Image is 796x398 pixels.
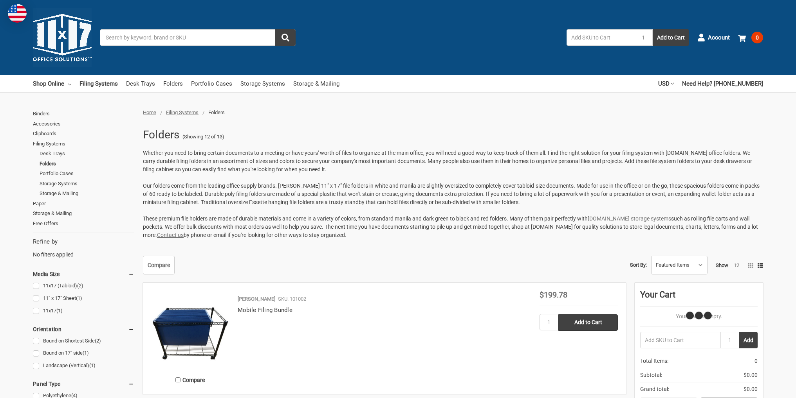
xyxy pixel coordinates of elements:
[143,182,763,206] p: Our folders come from the leading office supply brands. [PERSON_NAME] 11" x 17" file folders in w...
[33,281,134,291] a: 11x17 (Tabloid)
[33,293,134,304] a: 11" x 17" Sheet
[83,350,89,356] span: (1)
[40,179,134,189] a: Storage Systems
[208,109,225,115] span: Folders
[143,149,763,174] p: Whether you need to bring certain documents to a meeting or have years' worth of files to organiz...
[751,32,763,43] span: 0
[33,208,134,219] a: Storage & Mailing
[734,262,739,268] a: 12
[40,188,134,199] a: Storage & Mailing
[143,109,156,115] a: Home
[640,312,758,321] p: Your Cart Is Empty.
[33,129,134,139] a: Clipboards
[238,307,292,314] a: Mobile Filing Bundle
[143,256,175,274] a: Compare
[175,377,180,382] input: Compare
[697,27,730,48] a: Account
[33,379,134,389] h5: Panel Type
[143,125,180,145] h1: Folders
[40,169,134,179] a: Portfolio Cases
[738,27,763,48] a: 0
[33,119,134,129] a: Accessories
[182,133,224,141] span: (Showing 12 of 13)
[278,295,306,303] p: SKU: 101002
[240,75,285,92] a: Storage Systems
[33,75,71,92] a: Shop Online
[33,109,134,119] a: Binders
[95,338,101,344] span: (2)
[33,348,134,359] a: Bound on 17" side
[540,290,567,299] span: $199.78
[40,149,134,159] a: Desk Trays
[151,373,229,386] label: Compare
[653,29,689,46] button: Add to Cart
[40,159,134,169] a: Folders
[716,262,728,268] span: Show
[33,8,92,67] img: 11x17.com
[33,336,134,346] a: Bound on Shortest Side
[640,332,720,348] input: Add SKU to Cart
[157,232,184,238] a: Contact us
[126,75,155,92] a: Desk Trays
[682,75,763,92] a: Need Help? [PHONE_NUMBER]
[33,360,134,371] a: Landscape (Vertical)
[33,199,134,209] a: Paper
[33,324,134,334] h5: Orientation
[33,306,134,316] a: 11x17
[100,29,296,46] input: Search by keyword, brand or SKU
[33,139,134,149] a: Filing Systems
[293,75,339,92] a: Storage & Mailing
[56,308,63,314] span: (1)
[33,237,134,258] div: No filters applied
[8,4,27,23] img: duty and tax information for United States
[588,215,671,222] a: [DOMAIN_NAME] storage systems
[33,237,134,246] h5: Refine by
[151,291,229,369] img: Mobile Filing Bundle
[76,295,82,301] span: (1)
[658,75,674,92] a: USD
[77,283,83,289] span: (2)
[33,219,134,229] a: Free Offers
[640,288,758,307] div: Your Cart
[33,269,134,279] h5: Media Size
[163,75,183,92] a: Folders
[708,33,730,42] span: Account
[238,295,275,303] p: [PERSON_NAME]
[558,314,618,331] input: Add to Cart
[166,109,199,115] a: Filing Systems
[191,75,232,92] a: Portfolio Cases
[143,215,763,239] p: These premium file holders are made of durable materials and come in a variety of colors, from st...
[79,75,118,92] a: Filing Systems
[567,29,634,46] input: Add SKU to Cart
[630,259,647,271] label: Sort By:
[739,332,758,348] button: Add
[89,362,96,368] span: (1)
